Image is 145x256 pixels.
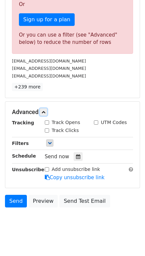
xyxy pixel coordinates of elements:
h5: Advanced [12,108,133,116]
a: Send [5,195,27,207]
p: Or [19,1,126,8]
a: Preview [29,195,58,207]
label: Track Opens [52,119,80,126]
span: Send now [45,154,69,160]
label: Track Clicks [52,127,79,134]
label: Add unsubscribe link [52,166,100,173]
small: [EMAIL_ADDRESS][DOMAIN_NAME] [12,66,86,71]
iframe: Chat Widget [112,224,145,256]
div: Or you can use a filter (see "Advanced" below) to reduce the number of rows [19,31,126,46]
a: Send Test Email [59,195,110,207]
a: Sign up for a plan [19,13,75,26]
a: +239 more [12,83,43,91]
strong: Tracking [12,120,34,125]
small: [EMAIL_ADDRESS][DOMAIN_NAME] [12,59,86,64]
div: Chat-Widget [112,224,145,256]
a: Copy unsubscribe link [45,175,105,181]
label: UTM Codes [101,119,127,126]
strong: Schedule [12,153,36,159]
small: [EMAIL_ADDRESS][DOMAIN_NAME] [12,73,86,78]
strong: Filters [12,141,29,146]
strong: Unsubscribe [12,167,44,172]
